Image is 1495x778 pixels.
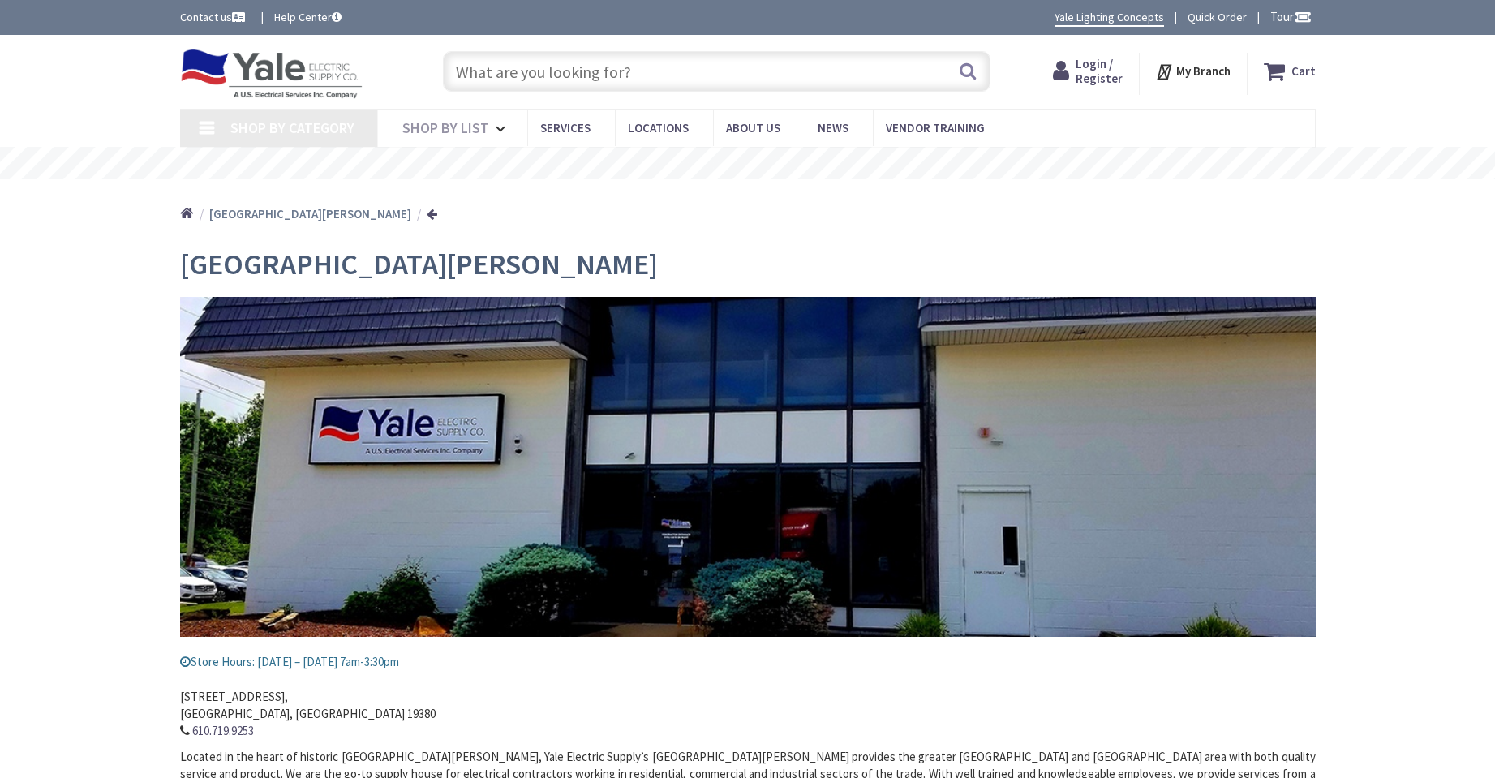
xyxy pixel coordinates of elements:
[1270,9,1312,24] span: Tour
[818,120,848,135] span: News
[726,120,780,135] span: About Us
[1053,57,1123,86] a: Login / Register
[192,722,254,739] a: 610.719.9253
[628,120,689,135] span: Locations
[1076,56,1123,86] span: Login / Register
[180,297,1316,637] img: westchester.jpg
[180,654,399,669] span: Store Hours: [DATE] – [DATE] 7am-3:30pm
[1176,63,1231,79] strong: My Branch
[180,670,1316,740] address: [STREET_ADDRESS], [GEOGRAPHIC_DATA], [GEOGRAPHIC_DATA] 19380
[540,120,591,135] span: Services
[1291,57,1316,86] strong: Cart
[230,118,354,137] span: Shop By Category
[443,51,990,92] input: What are you looking for?
[402,118,489,137] span: Shop By List
[1155,57,1231,86] div: My Branch
[180,49,363,99] img: Yale Electric Supply Co.
[180,9,248,25] a: Contact us
[886,120,985,135] span: Vendor Training
[180,246,658,282] span: [GEOGRAPHIC_DATA][PERSON_NAME]
[274,9,342,25] a: Help Center
[1188,9,1247,25] a: Quick Order
[1055,9,1164,27] a: Yale Lighting Concepts
[1264,57,1316,86] a: Cart
[209,206,411,221] strong: [GEOGRAPHIC_DATA][PERSON_NAME]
